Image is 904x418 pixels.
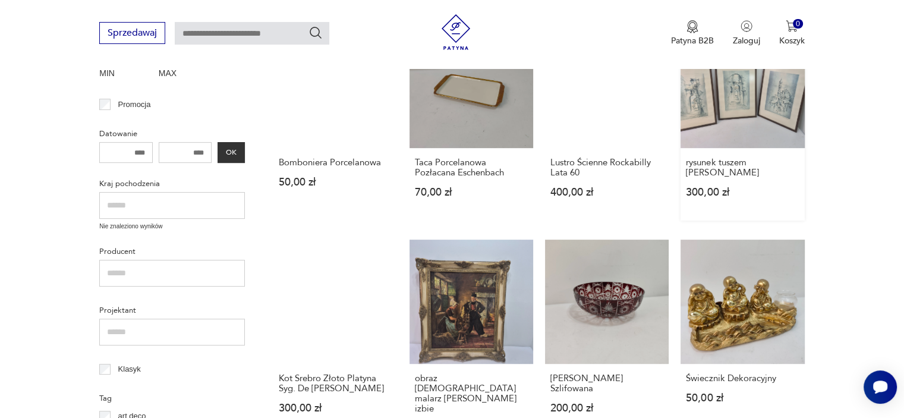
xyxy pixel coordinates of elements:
[218,142,245,163] button: OK
[741,20,752,32] img: Ikonka użytkownika
[686,158,799,178] h3: rysunek tuszem [PERSON_NAME]
[733,35,760,46] p: Zaloguj
[99,392,245,405] p: Tag
[99,245,245,258] p: Producent
[159,65,212,84] label: MAX
[99,304,245,317] p: Projektant
[681,24,804,221] a: rysunek tuszem irma ussaultrysunek tuszem [PERSON_NAME]300,00 zł
[686,373,799,384] h3: Świecznik Dekoracyjny
[438,14,474,50] img: Patyna - sklep z meblami i dekoracjami vintage
[550,158,663,178] h3: Lustro Ścienne Rockabilly Lata 60
[308,26,323,40] button: Szukaj
[671,35,714,46] p: Patyna B2B
[779,20,805,46] button: 0Koszyk
[279,403,392,413] p: 300,00 zł
[118,363,141,376] p: Klasyk
[545,24,669,221] a: Lustro Ścienne Rockabilly Lata 60Lustro Ścienne Rockabilly Lata 60400,00 zł
[410,24,533,221] a: Taca Porcelanowa Pozłacana EschenbachTaca Porcelanowa Pozłacana Eschenbach70,00 zł
[550,403,663,413] p: 200,00 zł
[279,177,392,187] p: 50,00 zł
[99,127,245,140] p: Datowanie
[671,20,714,46] a: Ikona medaluPatyna B2B
[550,187,663,197] p: 400,00 zł
[550,373,663,394] h3: [PERSON_NAME] Szlifowana
[99,22,165,44] button: Sprzedawaj
[415,158,528,178] h3: Taca Porcelanowa Pozłacana Eschenbach
[793,19,803,29] div: 0
[279,373,392,394] h3: Kot Srebro Złoto Platyna Syg. De [PERSON_NAME]
[786,20,798,32] img: Ikona koszyka
[99,65,153,84] label: MIN
[415,373,528,414] h3: obraz [DEMOGRAPHIC_DATA] malarz [PERSON_NAME] izbie
[99,177,245,190] p: Kraj pochodzenia
[118,98,151,111] p: Promocja
[671,20,714,46] button: Patyna B2B
[273,24,397,221] a: Bomboniera PorcelanowaBomboniera Porcelanowa50,00 zł
[779,35,805,46] p: Koszyk
[686,20,698,33] img: Ikona medalu
[686,187,799,197] p: 300,00 zł
[279,158,392,168] h3: Bomboniera Porcelanowa
[864,370,897,404] iframe: Smartsupp widget button
[99,222,245,231] p: Nie znaleziono wyników
[686,393,799,403] p: 50,00 zł
[415,187,528,197] p: 70,00 zł
[733,20,760,46] button: Zaloguj
[99,30,165,38] a: Sprzedawaj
